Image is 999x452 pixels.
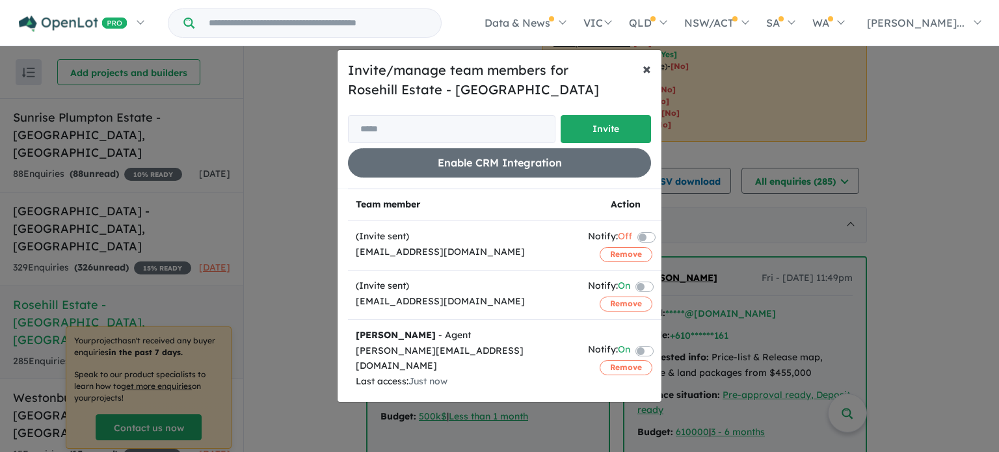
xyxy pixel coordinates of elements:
[348,189,580,221] th: Team member
[867,16,965,29] span: [PERSON_NAME]...
[19,16,127,32] img: Openlot PRO Logo White
[197,9,438,37] input: Try estate name, suburb, builder or developer
[588,278,630,296] div: Notify:
[600,247,652,261] button: Remove
[618,342,630,360] span: On
[643,59,651,78] span: ×
[348,148,651,178] button: Enable CRM Integration
[588,342,630,360] div: Notify:
[356,328,572,343] div: - Agent
[356,374,572,390] div: Last access:
[356,329,436,341] strong: [PERSON_NAME]
[588,229,632,246] div: Notify:
[356,294,572,310] div: [EMAIL_ADDRESS][DOMAIN_NAME]
[618,229,632,246] span: Off
[356,245,572,260] div: [EMAIL_ADDRESS][DOMAIN_NAME]
[561,115,651,143] button: Invite
[580,189,671,221] th: Action
[618,278,630,296] span: On
[600,360,652,375] button: Remove
[600,297,652,311] button: Remove
[408,375,447,387] span: Just now
[356,343,572,375] div: [PERSON_NAME][EMAIL_ADDRESS][DOMAIN_NAME]
[348,60,651,100] h5: Invite/manage team members for Rosehill Estate - [GEOGRAPHIC_DATA]
[356,278,572,294] div: (Invite sent)
[356,229,572,245] div: (Invite sent)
